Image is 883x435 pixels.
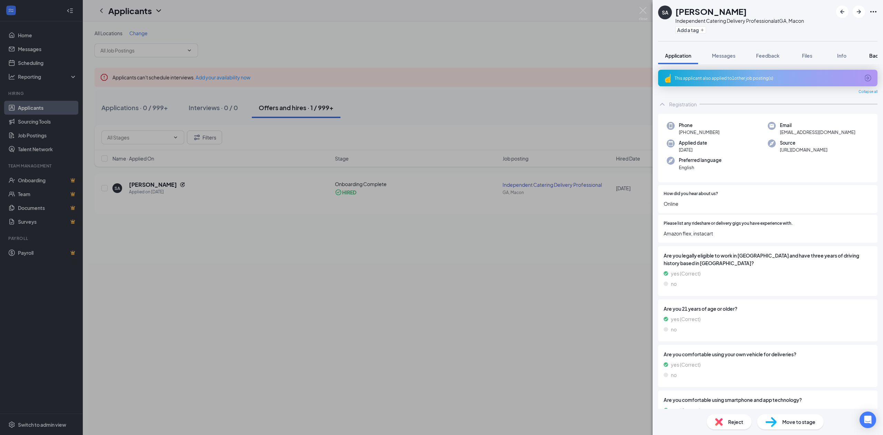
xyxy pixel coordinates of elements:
[662,9,668,16] div: SA
[664,350,872,358] span: Are you comfortable using your own vehicle for deliveries?
[700,28,704,32] svg: Plus
[780,139,827,146] span: Source
[780,146,827,153] span: [URL][DOMAIN_NAME]
[860,412,876,428] div: Open Intercom Messenger
[669,101,697,108] div: Registration
[679,129,720,136] span: [PHONE_NUMBER]
[837,52,846,59] span: Info
[859,89,877,95] span: Collapse all
[802,52,812,59] span: Files
[679,146,707,153] span: [DATE]
[864,74,872,82] svg: ArrowCircle
[664,305,872,312] span: Are you 21 years of age or older?
[675,26,706,33] button: PlusAdd a tag
[665,52,691,59] span: Application
[782,418,815,426] span: Move to stage
[780,129,855,136] span: [EMAIL_ADDRESS][DOMAIN_NAME]
[869,8,877,16] svg: Ellipses
[756,52,780,59] span: Feedback
[853,6,865,18] button: ArrowRight
[664,252,872,267] span: Are you legally eligible to work in [GEOGRAPHIC_DATA] and have three years of driving history bas...
[675,17,804,24] div: Independent Catering Delivery Professional at GA, Macon
[664,396,872,404] span: Are you comfortable using smartphone and app technology?
[728,418,743,426] span: Reject
[679,139,707,146] span: Applied date
[671,361,701,368] span: yes (Correct)
[664,220,793,227] span: Please list any rideshare or delivery gigs you have experience with.
[679,122,720,129] span: Phone
[658,100,666,108] svg: ChevronUp
[671,270,701,277] span: yes (Correct)
[671,371,677,379] span: no
[675,6,747,17] h1: [PERSON_NAME]
[664,200,872,207] span: Online
[836,6,849,18] button: ArrowLeftNew
[671,280,677,288] span: no
[679,157,722,164] span: Preferred language
[664,230,872,237] span: Amazon flex, instacart
[671,406,701,414] span: yes (Correct)
[838,8,846,16] svg: ArrowLeftNew
[780,122,855,129] span: Email
[675,75,860,81] div: This applicant also applied to 1 other job posting(s)
[855,8,863,16] svg: ArrowRight
[671,315,701,323] span: yes (Correct)
[712,52,735,59] span: Messages
[679,164,722,171] span: English
[664,191,718,197] span: How did you hear about us?
[671,326,677,333] span: no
